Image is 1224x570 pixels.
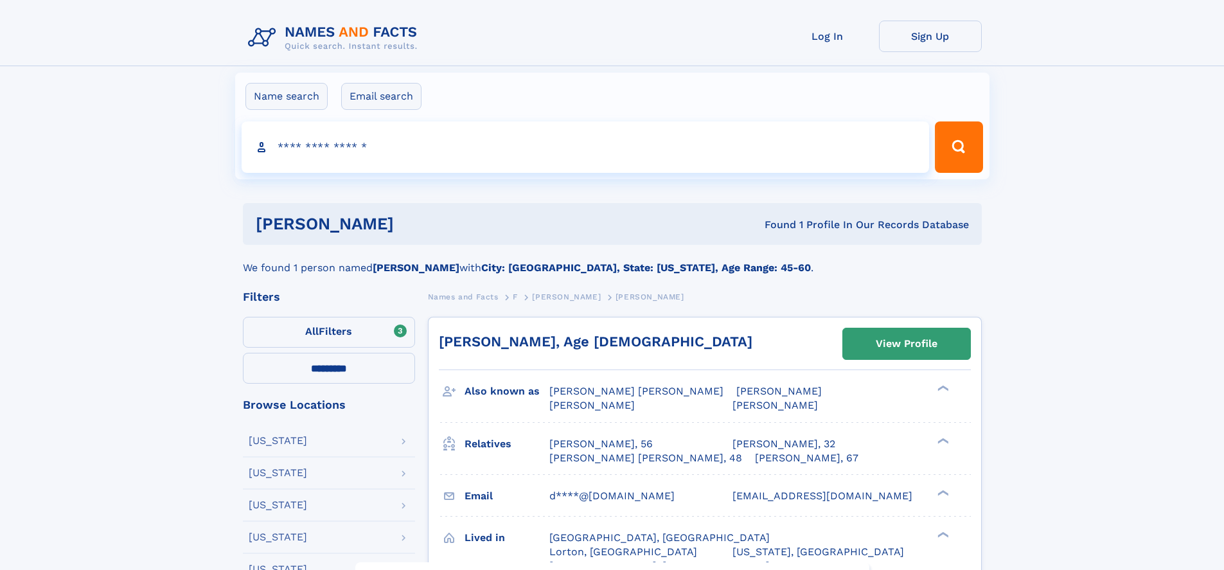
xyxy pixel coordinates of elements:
[242,121,930,173] input: search input
[341,83,421,110] label: Email search
[532,292,601,301] span: [PERSON_NAME]
[736,385,822,397] span: [PERSON_NAME]
[549,451,742,465] a: [PERSON_NAME] [PERSON_NAME], 48
[245,83,328,110] label: Name search
[243,245,982,276] div: We found 1 person named with .
[465,527,549,549] h3: Lived in
[732,546,904,558] span: [US_STATE], [GEOGRAPHIC_DATA]
[439,334,752,350] a: [PERSON_NAME], Age [DEMOGRAPHIC_DATA]
[256,216,580,232] h1: [PERSON_NAME]
[249,436,307,446] div: [US_STATE]
[243,21,428,55] img: Logo Names and Facts
[465,380,549,402] h3: Also known as
[934,384,950,393] div: ❯
[549,437,653,451] a: [PERSON_NAME], 56
[755,451,858,465] a: [PERSON_NAME], 67
[579,218,969,232] div: Found 1 Profile In Our Records Database
[616,292,684,301] span: [PERSON_NAME]
[549,531,770,544] span: [GEOGRAPHIC_DATA], [GEOGRAPHIC_DATA]
[513,292,518,301] span: F
[732,437,835,451] a: [PERSON_NAME], 32
[935,121,982,173] button: Search Button
[732,399,818,411] span: [PERSON_NAME]
[481,262,811,274] b: City: [GEOGRAPHIC_DATA], State: [US_STATE], Age Range: 45-60
[934,436,950,445] div: ❯
[776,21,879,52] a: Log In
[876,329,937,359] div: View Profile
[249,532,307,542] div: [US_STATE]
[549,385,723,397] span: [PERSON_NAME] [PERSON_NAME]
[243,317,415,348] label: Filters
[305,325,319,337] span: All
[843,328,970,359] a: View Profile
[373,262,459,274] b: [PERSON_NAME]
[532,289,601,305] a: [PERSON_NAME]
[934,530,950,539] div: ❯
[243,291,415,303] div: Filters
[249,468,307,478] div: [US_STATE]
[465,485,549,507] h3: Email
[249,500,307,510] div: [US_STATE]
[549,546,697,558] span: Lorton, [GEOGRAPHIC_DATA]
[243,399,415,411] div: Browse Locations
[465,433,549,455] h3: Relatives
[428,289,499,305] a: Names and Facts
[934,488,950,497] div: ❯
[549,399,635,411] span: [PERSON_NAME]
[732,490,912,502] span: [EMAIL_ADDRESS][DOMAIN_NAME]
[879,21,982,52] a: Sign Up
[513,289,518,305] a: F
